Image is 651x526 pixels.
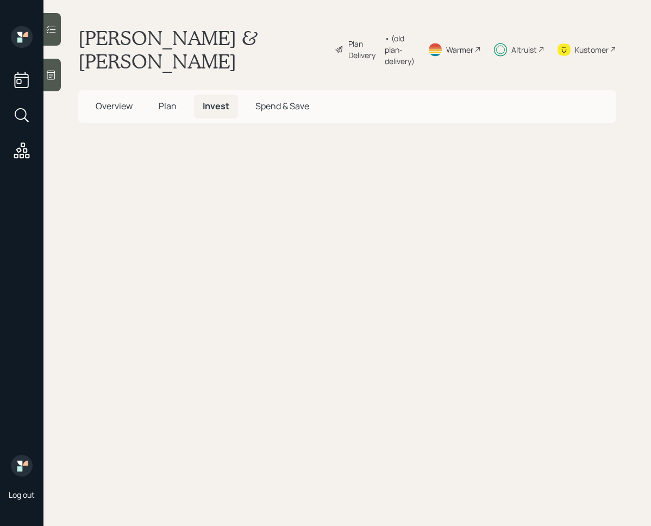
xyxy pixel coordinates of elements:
span: Overview [96,100,133,112]
h1: [PERSON_NAME] & [PERSON_NAME] [78,26,326,73]
span: Spend & Save [255,100,309,112]
div: Log out [9,490,35,500]
span: Invest [203,100,229,112]
div: Altruist [511,44,537,55]
img: retirable_logo.png [11,455,33,477]
div: • (old plan-delivery) [385,33,415,67]
div: Plan Delivery [348,38,379,61]
span: Plan [159,100,177,112]
div: Warmer [446,44,473,55]
div: Kustomer [575,44,609,55]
